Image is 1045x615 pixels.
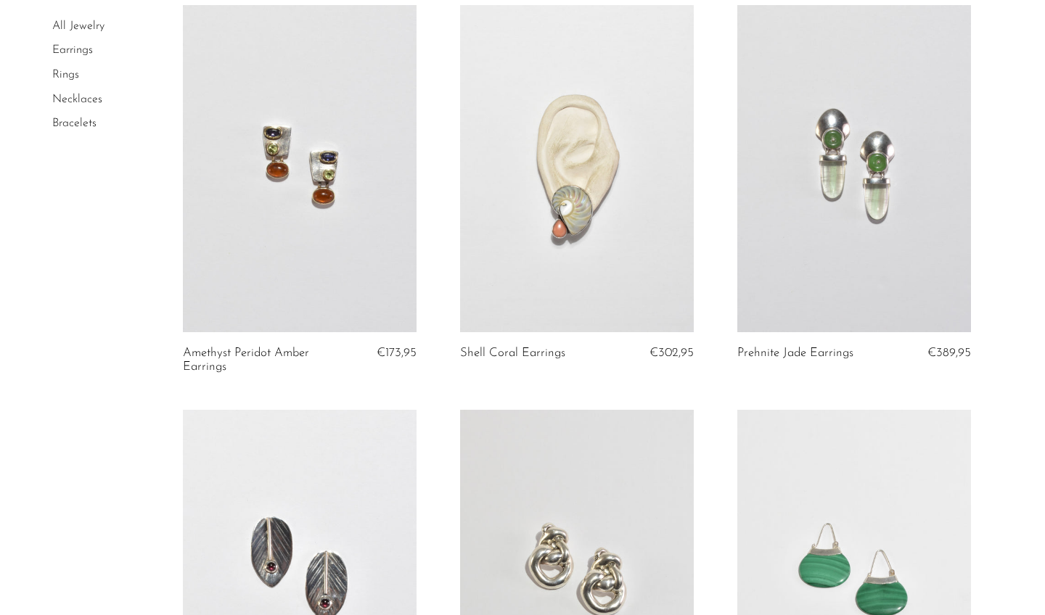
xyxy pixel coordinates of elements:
[460,347,565,360] a: Shell Coral Earrings
[52,94,102,105] a: Necklaces
[927,347,971,359] span: €389,95
[649,347,694,359] span: €302,95
[52,20,104,32] a: All Jewelry
[183,347,337,373] a: Amethyst Peridot Amber Earrings
[377,347,417,359] span: €173,95
[737,347,853,360] a: Prehnite Jade Earrings
[52,117,97,129] a: Bracelets
[52,45,93,57] a: Earrings
[52,69,79,81] a: Rings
